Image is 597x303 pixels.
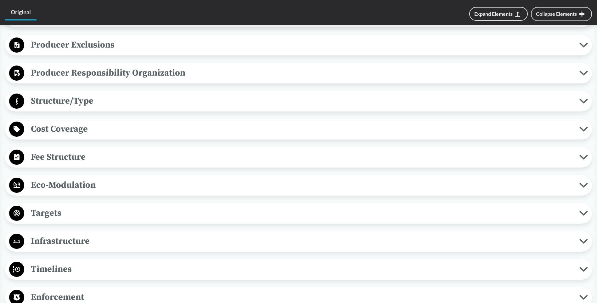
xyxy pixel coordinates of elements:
[24,66,579,80] span: Producer Responsibility Organization
[469,7,528,21] button: Expand Elements
[24,122,579,136] span: Cost Coverage
[24,38,579,52] span: Producer Exclusions
[7,65,590,81] button: Producer Responsibility Organization
[24,262,579,276] span: Timelines
[24,206,579,220] span: Targets
[7,149,590,165] button: Fee Structure
[24,94,579,108] span: Structure/Type
[7,37,590,53] button: Producer Exclusions
[24,234,579,248] span: Infrastructure
[24,150,579,164] span: Fee Structure
[7,177,590,193] button: Eco-Modulation
[5,5,37,20] a: Original
[24,178,579,192] span: Eco-Modulation
[7,205,590,221] button: Targets
[7,93,590,109] button: Structure/Type
[531,7,592,21] button: Collapse Elements
[7,261,590,277] button: Timelines
[7,233,590,249] button: Infrastructure
[7,121,590,137] button: Cost Coverage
